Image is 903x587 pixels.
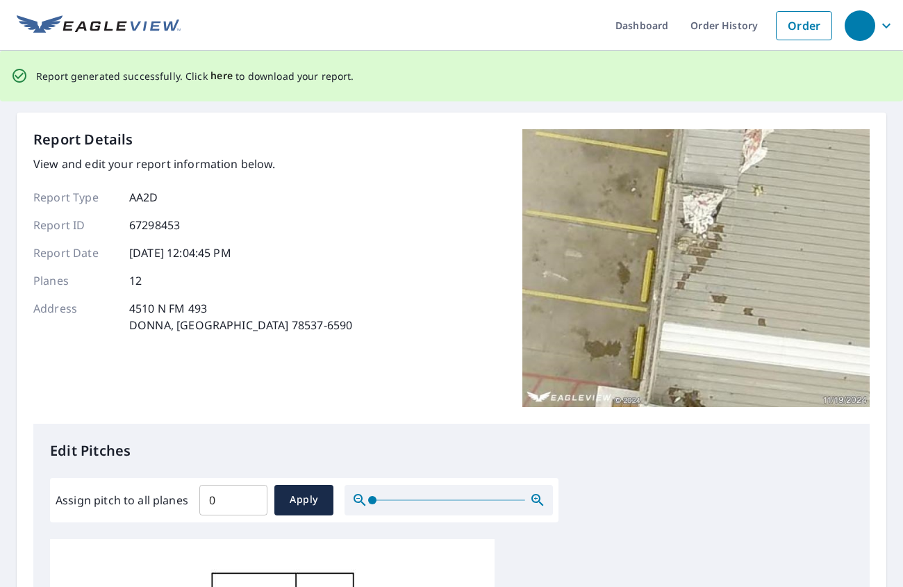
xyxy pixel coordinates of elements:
[17,15,181,36] img: EV Logo
[33,300,117,333] p: Address
[33,217,117,233] p: Report ID
[129,300,352,333] p: 4510 N FM 493 DONNA, [GEOGRAPHIC_DATA] 78537-6590
[129,272,142,289] p: 12
[776,11,832,40] a: Order
[129,245,231,261] p: [DATE] 12:04:45 PM
[129,189,158,206] p: AA2D
[129,217,180,233] p: 67298453
[33,156,352,172] p: View and edit your report information below.
[522,129,870,407] img: Top image
[274,485,333,515] button: Apply
[285,491,322,509] span: Apply
[33,245,117,261] p: Report Date
[33,129,133,150] p: Report Details
[199,481,267,520] input: 00.0
[33,272,117,289] p: Planes
[210,67,233,85] button: here
[56,492,188,509] label: Assign pitch to all planes
[36,67,354,85] p: Report generated successfully. Click to download your report.
[50,440,853,461] p: Edit Pitches
[33,189,117,206] p: Report Type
